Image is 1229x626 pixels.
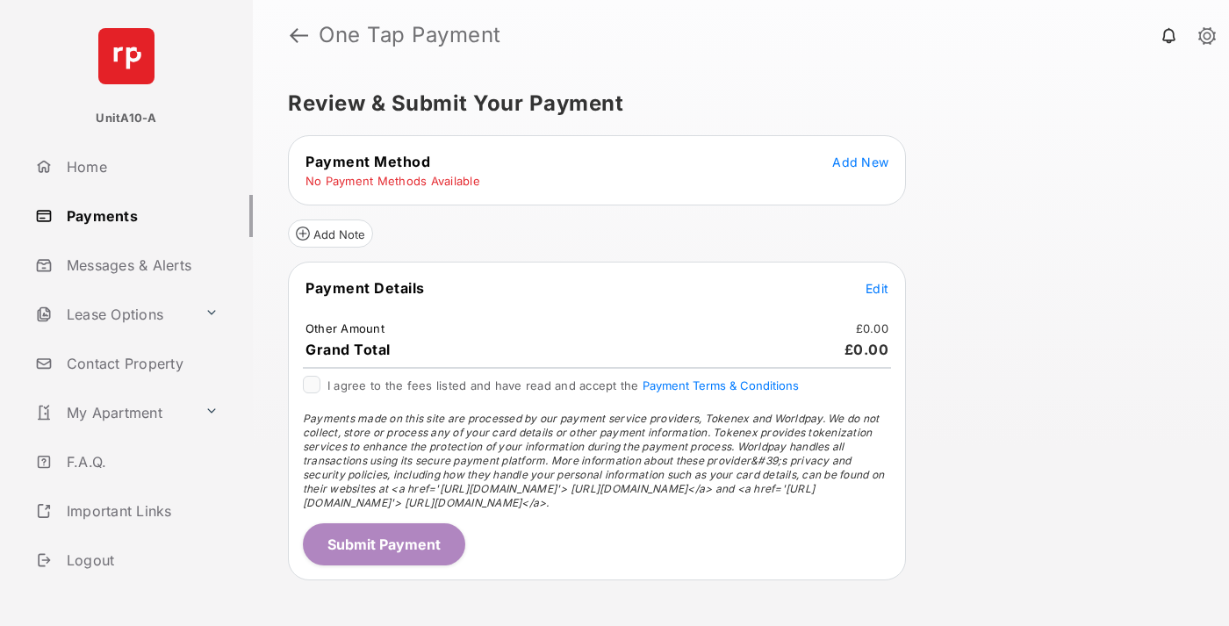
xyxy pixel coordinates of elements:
[305,341,391,358] span: Grand Total
[303,523,465,565] button: Submit Payment
[28,441,253,483] a: F.A.Q.
[288,93,1180,114] h5: Review & Submit Your Payment
[305,153,430,170] span: Payment Method
[28,490,226,532] a: Important Links
[28,539,253,581] a: Logout
[643,378,799,392] button: I agree to the fees listed and have read and accept the
[28,195,253,237] a: Payments
[96,110,156,127] p: UnitA10-A
[305,279,425,297] span: Payment Details
[844,341,889,358] span: £0.00
[319,25,501,46] strong: One Tap Payment
[28,293,198,335] a: Lease Options
[866,281,888,296] span: Edit
[832,155,888,169] span: Add New
[855,320,889,336] td: £0.00
[288,219,373,248] button: Add Note
[98,28,155,84] img: svg+xml;base64,PHN2ZyB4bWxucz0iaHR0cDovL3d3dy53My5vcmcvMjAwMC9zdmciIHdpZHRoPSI2NCIgaGVpZ2h0PSI2NC...
[866,279,888,297] button: Edit
[28,392,198,434] a: My Apartment
[305,173,481,189] td: No Payment Methods Available
[303,412,884,509] span: Payments made on this site are processed by our payment service providers, Tokenex and Worldpay. ...
[28,342,253,385] a: Contact Property
[28,146,253,188] a: Home
[28,244,253,286] a: Messages & Alerts
[327,378,799,392] span: I agree to the fees listed and have read and accept the
[305,320,385,336] td: Other Amount
[832,153,888,170] button: Add New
